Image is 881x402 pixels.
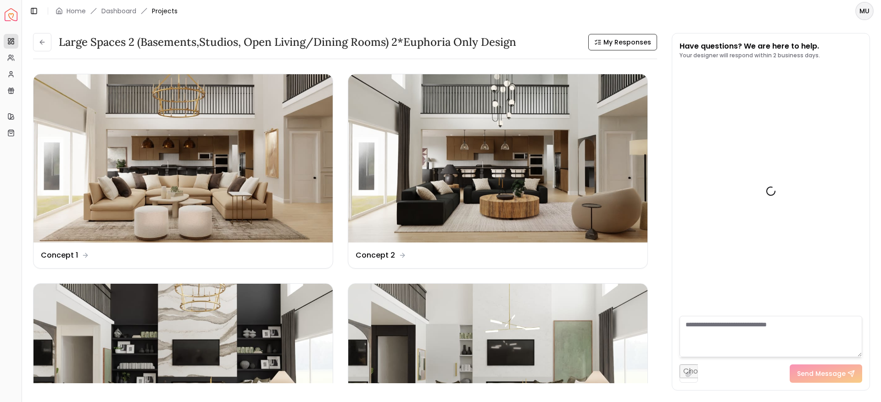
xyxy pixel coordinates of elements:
span: MU [856,3,873,19]
img: Spacejoy Logo [5,8,17,21]
p: Have questions? We are here to help. [680,41,820,52]
span: My Responses [603,38,651,47]
dd: Concept 1 [41,250,78,261]
h3: Large Spaces 2 (Basements,Studios, Open living/dining rooms) 2*Euphoria Only Design [59,35,516,50]
a: Concept 1Concept 1 [33,74,333,269]
button: My Responses [588,34,657,50]
p: Your designer will respond within 2 business days. [680,52,820,59]
a: Home [67,6,86,16]
a: Dashboard [101,6,136,16]
img: Concept 2 [348,74,647,242]
span: Projects [152,6,178,16]
button: MU [855,2,874,20]
dd: Concept 2 [356,250,395,261]
nav: breadcrumb [56,6,178,16]
a: Spacejoy [5,8,17,21]
a: Concept 2Concept 2 [348,74,648,269]
img: Concept 1 [33,74,333,242]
